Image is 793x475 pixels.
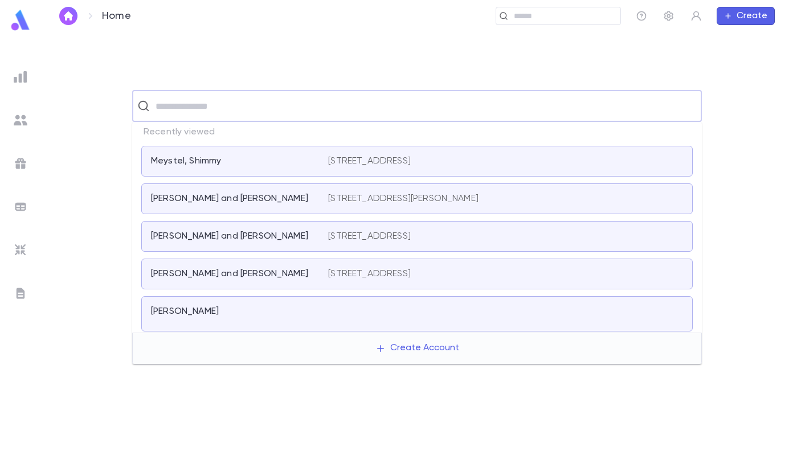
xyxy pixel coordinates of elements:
[14,113,27,127] img: students_grey.60c7aba0da46da39d6d829b817ac14fc.svg
[14,243,27,257] img: imports_grey.530a8a0e642e233f2baf0ef88e8c9fcb.svg
[62,11,75,21] img: home_white.a664292cf8c1dea59945f0da9f25487c.svg
[9,9,32,31] img: logo
[14,200,27,214] img: batches_grey.339ca447c9d9533ef1741baa751efc33.svg
[151,155,221,167] p: Meystel, Shimmy
[151,193,308,204] p: [PERSON_NAME] and [PERSON_NAME]
[151,231,308,242] p: [PERSON_NAME] and [PERSON_NAME]
[14,286,27,300] img: letters_grey.7941b92b52307dd3b8a917253454ce1c.svg
[366,338,468,359] button: Create Account
[717,7,775,25] button: Create
[151,306,219,317] p: [PERSON_NAME]
[151,268,308,280] p: [PERSON_NAME] and [PERSON_NAME]
[132,122,702,142] p: Recently viewed
[14,70,27,84] img: reports_grey.c525e4749d1bce6a11f5fe2a8de1b229.svg
[102,10,131,22] p: Home
[328,155,411,167] p: [STREET_ADDRESS]
[328,268,411,280] p: [STREET_ADDRESS]
[328,193,479,204] p: [STREET_ADDRESS][PERSON_NAME]
[14,157,27,170] img: campaigns_grey.99e729a5f7ee94e3726e6486bddda8f1.svg
[328,231,411,242] p: [STREET_ADDRESS]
